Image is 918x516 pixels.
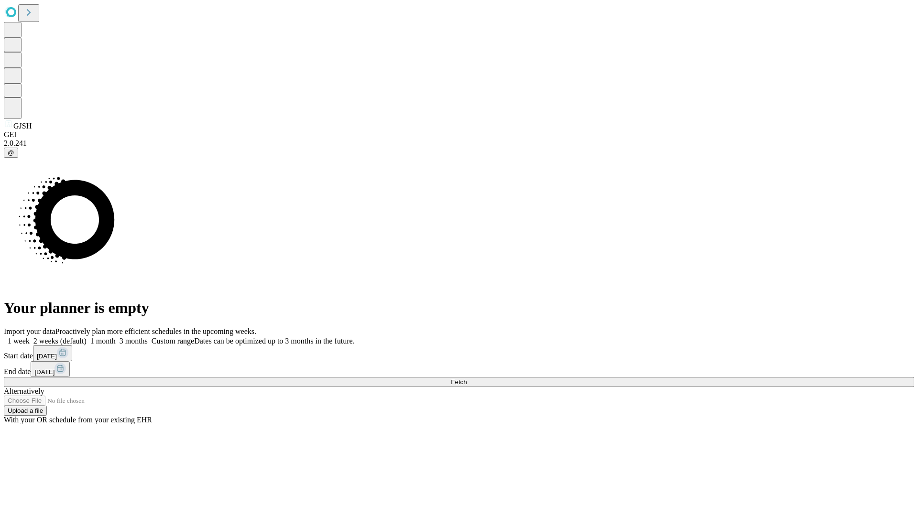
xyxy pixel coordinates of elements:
button: [DATE] [31,361,70,377]
span: Fetch [451,378,467,386]
span: Custom range [152,337,194,345]
span: 2 weeks (default) [33,337,87,345]
span: With your OR schedule from your existing EHR [4,416,152,424]
span: Dates can be optimized up to 3 months in the future. [194,337,354,345]
div: GEI [4,130,914,139]
span: Proactively plan more efficient schedules in the upcoming weeks. [55,327,256,335]
span: [DATE] [37,353,57,360]
span: 3 months [120,337,148,345]
span: [DATE] [34,368,55,376]
span: Import your data [4,327,55,335]
button: [DATE] [33,345,72,361]
span: @ [8,149,14,156]
span: 1 month [90,337,116,345]
span: Alternatively [4,387,44,395]
button: @ [4,148,18,158]
span: GJSH [13,122,32,130]
button: Fetch [4,377,914,387]
h1: Your planner is empty [4,299,914,317]
div: 2.0.241 [4,139,914,148]
div: Start date [4,345,914,361]
span: 1 week [8,337,30,345]
button: Upload a file [4,406,47,416]
div: End date [4,361,914,377]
